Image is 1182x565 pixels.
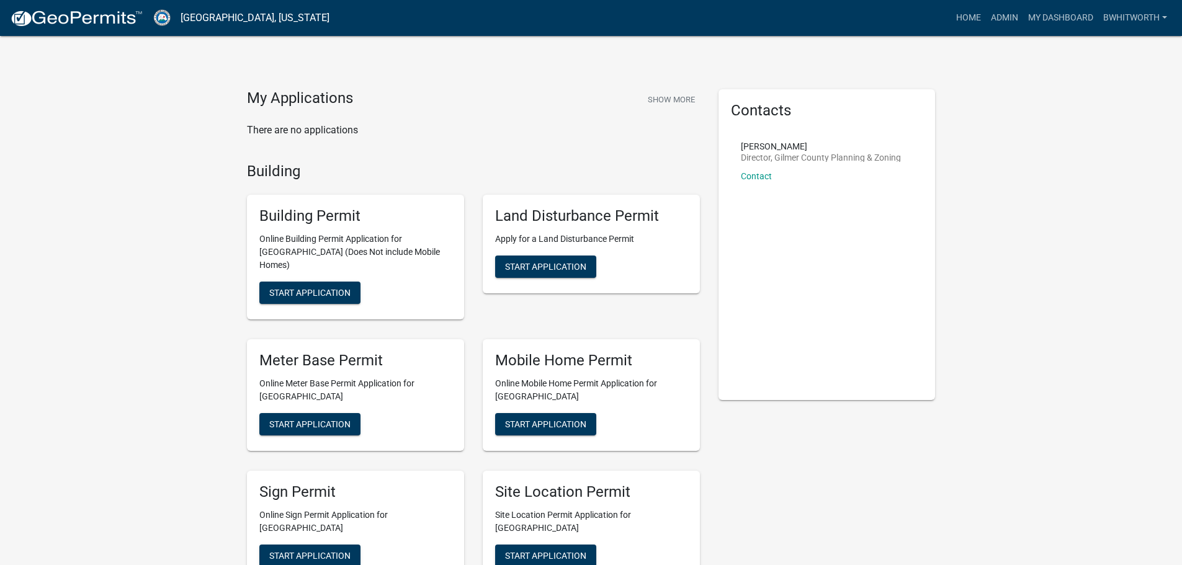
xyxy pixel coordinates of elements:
button: Start Application [259,282,360,304]
p: Site Location Permit Application for [GEOGRAPHIC_DATA] [495,509,687,535]
span: Start Application [505,550,586,560]
p: Online Building Permit Application for [GEOGRAPHIC_DATA] (Does Not include Mobile Homes) [259,233,452,272]
p: [PERSON_NAME] [741,142,901,151]
h5: Contacts [731,102,923,120]
h4: Building [247,162,700,180]
button: Start Application [495,413,596,435]
p: Online Sign Permit Application for [GEOGRAPHIC_DATA] [259,509,452,535]
span: Start Application [269,288,351,298]
h5: Sign Permit [259,483,452,501]
button: Start Application [259,413,360,435]
a: Contact [741,171,772,181]
h5: Site Location Permit [495,483,687,501]
img: Gilmer County, Georgia [153,9,171,26]
span: Start Application [505,419,586,429]
span: Start Application [505,262,586,272]
a: BWhitworth [1098,6,1172,30]
a: [GEOGRAPHIC_DATA], [US_STATE] [181,7,329,29]
p: Director, Gilmer County Planning & Zoning [741,153,901,162]
h5: Mobile Home Permit [495,352,687,370]
h5: Land Disturbance Permit [495,207,687,225]
p: Apply for a Land Disturbance Permit [495,233,687,246]
a: My Dashboard [1023,6,1098,30]
button: Start Application [495,256,596,278]
p: There are no applications [247,123,700,138]
p: Online Mobile Home Permit Application for [GEOGRAPHIC_DATA] [495,377,687,403]
span: Start Application [269,419,351,429]
h5: Building Permit [259,207,452,225]
button: Show More [643,89,700,110]
h4: My Applications [247,89,353,108]
a: Home [951,6,986,30]
h5: Meter Base Permit [259,352,452,370]
p: Online Meter Base Permit Application for [GEOGRAPHIC_DATA] [259,377,452,403]
a: Admin [986,6,1023,30]
span: Start Application [269,550,351,560]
